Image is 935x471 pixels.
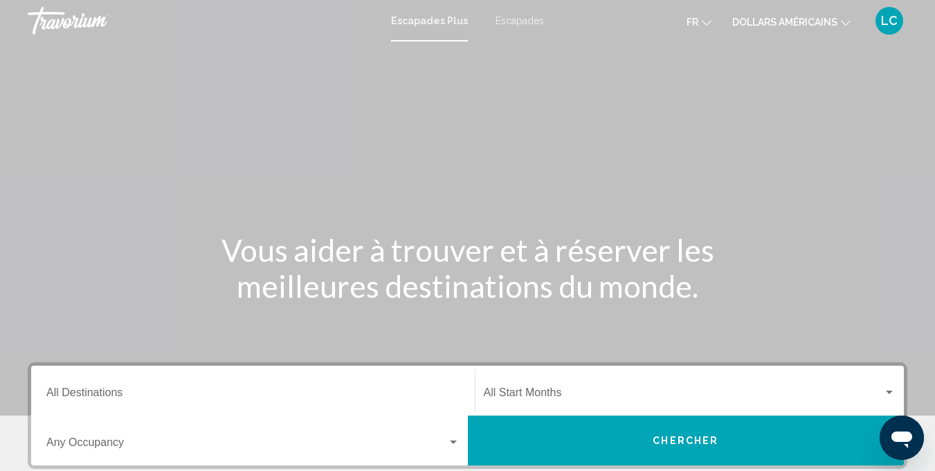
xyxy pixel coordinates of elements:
a: Travorium [28,7,377,35]
a: Escapades [496,15,544,26]
a: Escapades Plus [391,15,468,26]
button: Changer de langue [687,12,711,32]
button: Chercher [468,416,905,465]
font: LC [881,13,898,28]
div: Widget de recherche [31,366,904,465]
button: Changer de devise [732,12,851,32]
iframe: Bouton de lancement de la fenêtre de messagerie [880,416,924,460]
font: dollars américains [732,17,837,28]
button: Menu utilisateur [871,6,907,35]
font: fr [687,17,698,28]
h1: Vous aider à trouver et à réserver les meilleures destinations du monde. [208,232,727,304]
span: Chercher [653,436,718,447]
